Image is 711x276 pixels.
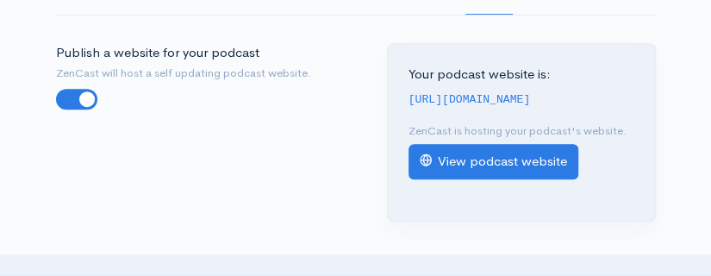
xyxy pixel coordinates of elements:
[409,122,634,140] p: ZenCast is hosting your podcast's website.
[56,43,259,63] label: Publish a website for your podcast
[56,65,346,82] small: ZenCast will host a self updating podcast website.
[409,93,531,106] code: [URL][DOMAIN_NAME]
[409,65,634,85] p: Your podcast website is:
[409,144,578,179] a: View podcast website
